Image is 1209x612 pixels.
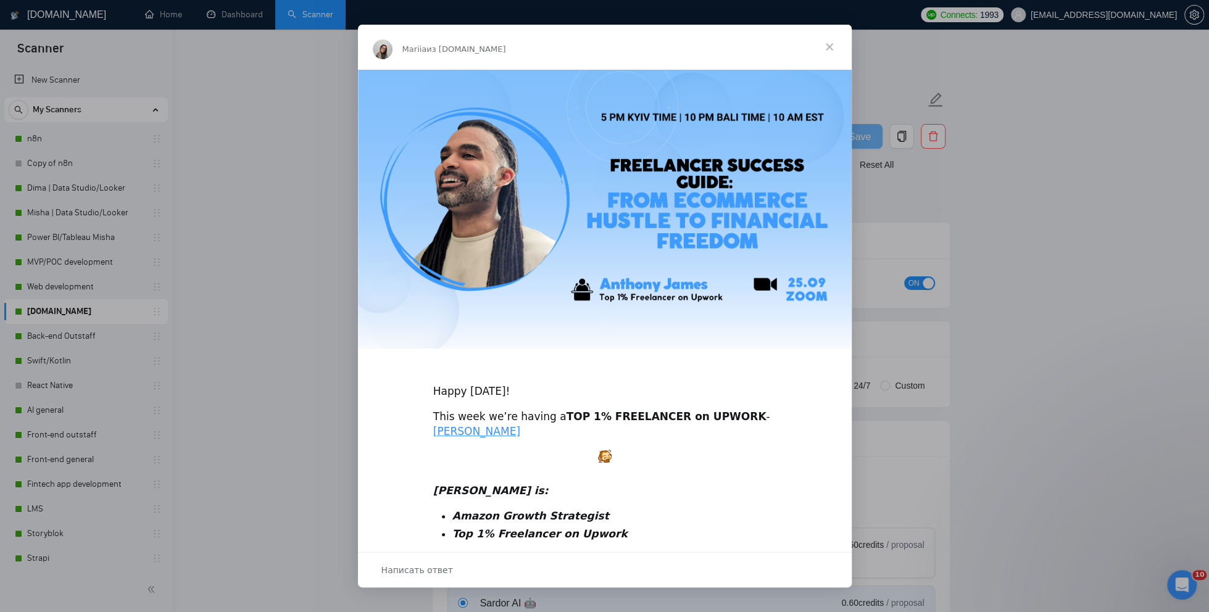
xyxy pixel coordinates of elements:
div: Happy [DATE]! [433,370,776,399]
div: This week we’re having a - [433,410,776,439]
img: :excited: [598,449,612,463]
i: [PERSON_NAME] is: [433,484,549,497]
span: Написать ответ [381,562,453,578]
span: из [DOMAIN_NAME] [426,44,505,54]
span: Закрыть [807,25,852,69]
span: Mariia [402,44,427,54]
a: [PERSON_NAME] [433,425,520,437]
i: Amazon Growth Strategist [452,510,609,522]
i: Top 1% Freelancer on Upwork [452,527,628,540]
b: TOP 1% FREELANCER on UPWORK [566,410,766,423]
div: Открыть разговор и ответить [358,552,852,587]
img: Profile image for Mariia [373,39,393,59]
